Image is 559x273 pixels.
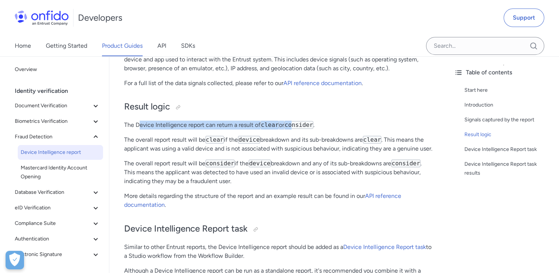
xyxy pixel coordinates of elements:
a: Product Guides [102,36,143,56]
button: Document Verification [12,98,103,113]
code: consider [284,121,313,129]
code: device [238,136,260,144]
span: Database Verification [15,188,91,197]
span: Compliance Suite [15,219,91,228]
p: More details regarding the structure of the report and an example result can be found in our . [124,192,433,209]
input: Onfido search input field [426,37,544,55]
span: Device Intelligence report [21,148,100,157]
span: Authentication [15,235,91,243]
code: consider [205,159,235,167]
button: eID Verification [12,200,103,215]
a: Mastercard Identity Account Opening [18,161,103,184]
span: Document Verification [15,101,91,110]
a: Device Intelligence Report task [464,145,553,154]
button: Biometrics Verification [12,114,103,129]
code: clear [205,136,224,144]
code: device [249,159,271,167]
p: The overall report result will be if the breakdown and any of its sub-breakdowns are . This means... [124,159,433,186]
a: SDKs [181,36,195,56]
a: Signals captured by the report [464,115,553,124]
a: API reference documentation [283,80,362,87]
code: clear [260,121,279,129]
a: Device Intelligence report [18,145,103,160]
h2: Device Intelligence Report task [124,223,433,235]
h2: Result logic [124,101,433,113]
div: Table of contents [454,68,553,77]
a: Start here [464,86,553,95]
button: Open Preferences [6,251,24,269]
span: Electronic Signature [15,250,91,259]
span: Biometrics Verification [15,117,91,126]
span: Mastercard Identity Account Opening [21,164,100,181]
span: eID Verification [15,203,91,212]
a: Support [504,9,544,27]
a: Introduction [464,101,553,109]
code: consider [391,159,420,167]
a: Result logic [464,130,553,139]
p: For a full list of the data signals collected, please refer to our . [124,79,433,88]
img: Onfido Logo [15,10,69,25]
a: Getting Started [46,36,87,56]
a: Device Intelligence Report task [343,243,426,250]
div: Identity verification [15,84,106,98]
p: The overall report result will be if the breakdown and its sub-breakdowns are . This means the ap... [124,135,433,153]
code: clear [363,136,381,144]
a: Overview [12,62,103,77]
a: Home [15,36,31,56]
button: Database Verification [12,185,103,200]
button: Fraud Detection [12,129,103,144]
span: Overview [15,65,100,74]
h1: Developers [78,12,122,24]
span: Fraud Detection [15,132,91,141]
p: Similar to other Entrust reports, the Device Intelligence report should be added as a to a Studio... [124,243,433,260]
p: The purpose of the Device Intelligence report is to gather a range of intelligence signals to ass... [124,46,433,73]
a: API [157,36,166,56]
div: Cookie Preferences [6,251,24,269]
button: Authentication [12,232,103,246]
a: Device Intelligence Report task results [464,160,553,178]
p: The Device Intelligence report can return a result of or . [124,121,433,129]
button: Compliance Suite [12,216,103,231]
button: Electronic Signature [12,247,103,262]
